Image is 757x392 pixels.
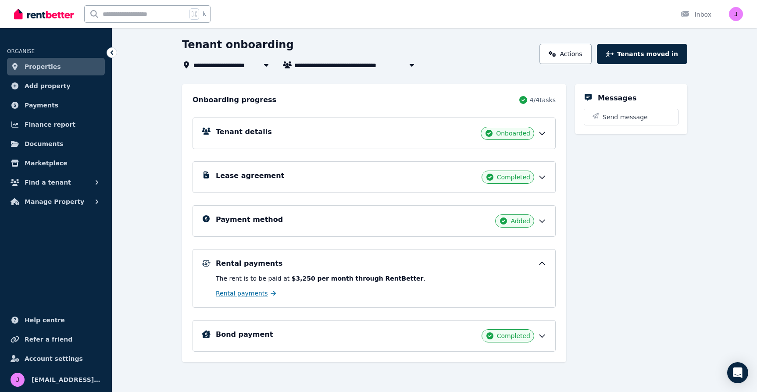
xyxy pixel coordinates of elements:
[7,350,105,367] a: Account settings
[25,61,61,72] span: Properties
[7,48,35,54] span: ORGANISE
[292,275,424,282] b: $3,250 per month through RentBetter
[7,174,105,191] button: Find a tenant
[25,177,71,188] span: Find a tenant
[497,331,530,340] span: Completed
[25,139,64,149] span: Documents
[511,217,530,225] span: Added
[729,7,743,21] img: jrkwoodley@gmail.com
[7,135,105,153] a: Documents
[7,58,105,75] a: Properties
[216,289,276,298] a: Rental payments
[530,96,556,104] span: 4 / 4 tasks
[7,154,105,172] a: Marketplace
[216,258,282,269] h5: Rental payments
[598,93,636,103] h5: Messages
[216,329,273,340] h5: Bond payment
[25,100,58,110] span: Payments
[216,214,283,225] h5: Payment method
[32,374,101,385] span: [EMAIL_ADDRESS][DOMAIN_NAME]
[539,44,592,64] a: Actions
[182,38,294,52] h1: Tenant onboarding
[7,311,105,329] a: Help centre
[7,116,105,133] a: Finance report
[603,113,648,121] span: Send message
[202,260,211,267] img: Rental Payments
[14,7,74,21] img: RentBetter
[203,11,206,18] span: k
[7,193,105,210] button: Manage Property
[727,362,748,383] div: Open Intercom Messenger
[216,171,284,181] h5: Lease agreement
[681,10,711,19] div: Inbox
[216,289,268,298] span: Rental payments
[7,96,105,114] a: Payments
[25,119,75,130] span: Finance report
[7,331,105,348] a: Refer a friend
[7,77,105,95] a: Add property
[497,173,530,182] span: Completed
[25,334,72,345] span: Refer a friend
[216,274,546,283] p: The rent is to be paid at .
[202,330,211,338] img: Bond Details
[25,353,83,364] span: Account settings
[216,127,272,137] h5: Tenant details
[25,81,71,91] span: Add property
[25,196,84,207] span: Manage Property
[25,315,65,325] span: Help centre
[193,95,276,105] h2: Onboarding progress
[597,44,687,64] button: Tenants moved in
[25,158,67,168] span: Marketplace
[496,129,530,138] span: Onboarded
[11,373,25,387] img: jrkwoodley@gmail.com
[584,109,678,125] button: Send message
